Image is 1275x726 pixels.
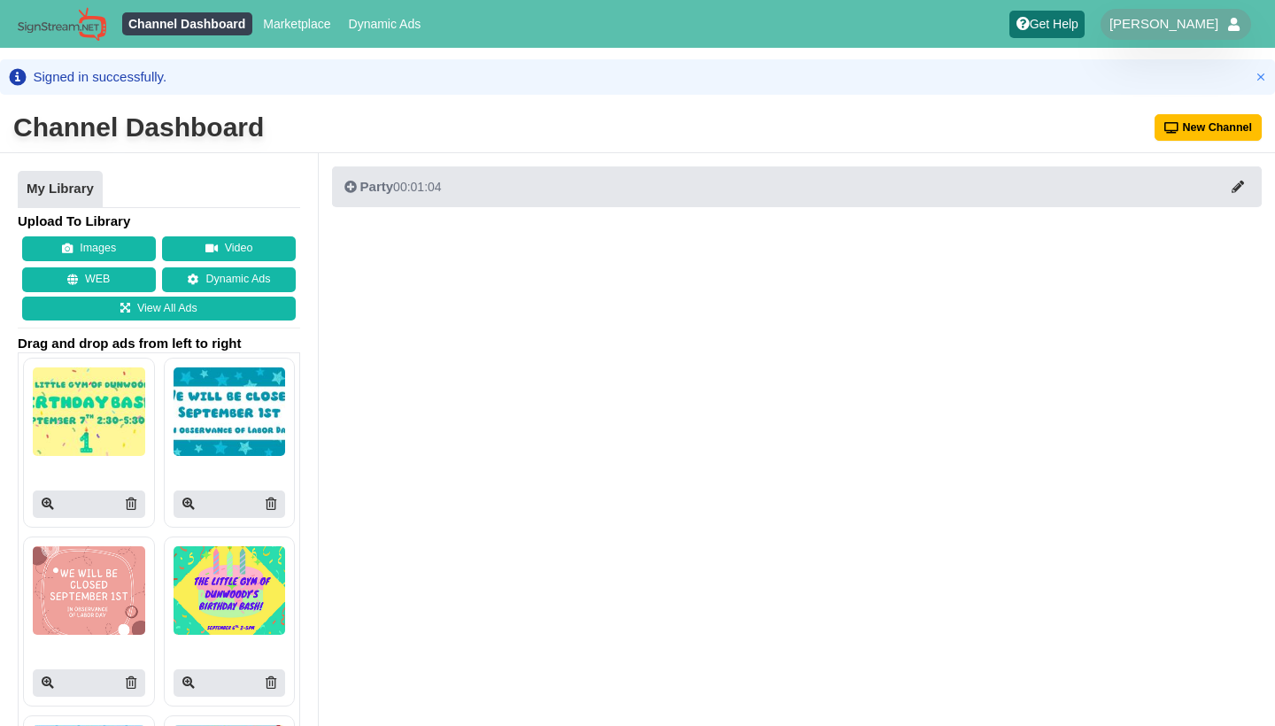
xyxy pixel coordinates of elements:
[18,171,103,208] a: My Library
[13,110,264,145] div: Channel Dashboard
[162,267,296,292] a: Dynamic Ads
[1009,11,1085,38] a: Get Help
[174,546,286,635] img: P250x250 image processing20250816 804745 1md58g8
[22,236,156,261] button: Images
[1252,68,1270,86] button: Close
[257,12,337,35] a: Marketplace
[1155,114,1263,141] button: New Channel
[332,166,1262,207] button: Party00:01:04
[18,335,300,352] span: Drag and drop ads from left to right
[1109,15,1218,33] span: [PERSON_NAME]
[34,68,167,86] div: Signed in successfully.
[122,12,252,35] a: Channel Dashboard
[22,267,156,292] button: WEB
[162,236,296,261] button: Video
[33,367,145,456] img: P250x250 image processing20250823 996236 3j9ty
[360,179,394,194] span: Party
[18,212,300,230] h4: Upload To Library
[18,7,106,42] img: Sign Stream.NET
[344,178,442,196] div: 00:01:04
[22,297,296,321] a: View All Ads
[174,367,286,456] img: P250x250 image processing20250817 804745 1nm4awa
[33,546,145,635] img: P250x250 image processing20250816 804745 a2g55b
[342,12,428,35] a: Dynamic Ads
